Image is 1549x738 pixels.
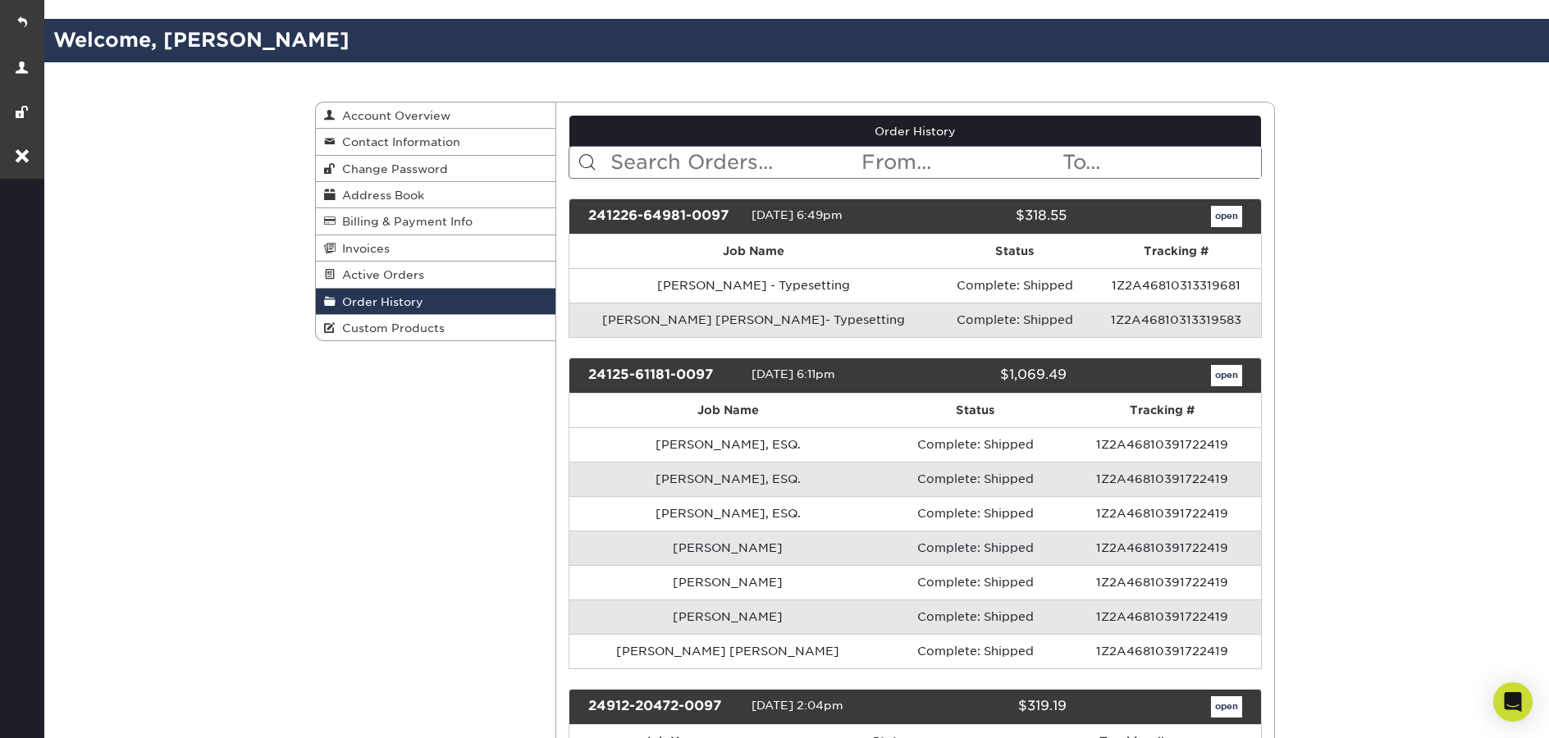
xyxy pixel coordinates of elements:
div: 24125-61181-0097 [576,365,752,386]
td: Complete: Shipped [887,599,1063,634]
td: 1Z2A46810391722419 [1064,599,1261,634]
input: Search Orders... [609,147,861,178]
td: [PERSON_NAME], ESQ. [569,427,888,462]
a: Account Overview [316,102,555,129]
a: Active Orders [316,262,555,288]
td: 1Z2A46810391722419 [1064,634,1261,668]
th: Tracking # [1091,235,1261,268]
td: Complete: Shipped [938,268,1091,303]
td: 1Z2A46810313319681 [1091,268,1261,303]
a: Address Book [316,182,555,208]
td: [PERSON_NAME] [569,531,888,565]
td: Complete: Shipped [887,427,1063,462]
span: Billing & Payment Info [336,215,473,228]
span: Invoices [336,242,390,255]
th: Status [887,394,1063,427]
a: Custom Products [316,315,555,340]
div: 24912-20472-0097 [576,696,752,717]
td: Complete: Shipped [887,496,1063,531]
span: [DATE] 2:04pm [752,699,843,712]
a: Change Password [316,156,555,182]
a: open [1211,696,1242,717]
td: 1Z2A46810391722419 [1064,531,1261,565]
span: Active Orders [336,268,424,281]
span: Contact Information [336,135,460,148]
td: Complete: Shipped [938,303,1091,337]
td: [PERSON_NAME] [569,599,888,634]
div: Open Intercom Messenger [1493,682,1533,722]
span: [DATE] 6:11pm [752,367,835,380]
td: Complete: Shipped [887,634,1063,668]
td: 1Z2A46810391722419 [1064,427,1261,462]
a: Invoices [316,235,555,262]
div: $318.55 [902,206,1078,227]
td: [PERSON_NAME] [PERSON_NAME]- Typesetting [569,303,938,337]
td: Complete: Shipped [887,462,1063,496]
input: To... [1061,147,1261,178]
th: Status [938,235,1091,268]
th: Job Name [569,235,938,268]
span: [DATE] 6:49pm [752,208,843,221]
a: Order History [569,116,1262,147]
h2: Welcome, [PERSON_NAME] [41,25,1549,56]
td: [PERSON_NAME] [569,565,888,599]
div: $1,069.49 [902,365,1078,386]
a: Billing & Payment Info [316,208,555,235]
td: Complete: Shipped [887,565,1063,599]
a: Contact Information [316,129,555,155]
td: 1Z2A46810391722419 [1064,565,1261,599]
td: [PERSON_NAME], ESQ. [569,496,888,531]
td: [PERSON_NAME], ESQ. [569,462,888,496]
div: 241226-64981-0097 [576,206,752,227]
td: [PERSON_NAME] [PERSON_NAME] [569,634,888,668]
span: Account Overview [336,109,450,122]
td: 1Z2A46810391722419 [1064,496,1261,531]
a: Order History [316,289,555,315]
span: Custom Products [336,321,445,335]
span: Change Password [336,162,448,175]
th: Tracking # [1064,394,1261,427]
td: Complete: Shipped [887,531,1063,565]
span: Order History [336,295,423,308]
a: open [1211,365,1242,386]
td: 1Z2A46810391722419 [1064,462,1261,496]
span: Address Book [336,189,424,202]
td: [PERSON_NAME] - Typesetting [569,268,938,303]
th: Job Name [569,394,888,427]
a: open [1211,206,1242,227]
div: $319.19 [902,696,1078,717]
td: 1Z2A46810313319583 [1091,303,1261,337]
input: From... [860,147,1060,178]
